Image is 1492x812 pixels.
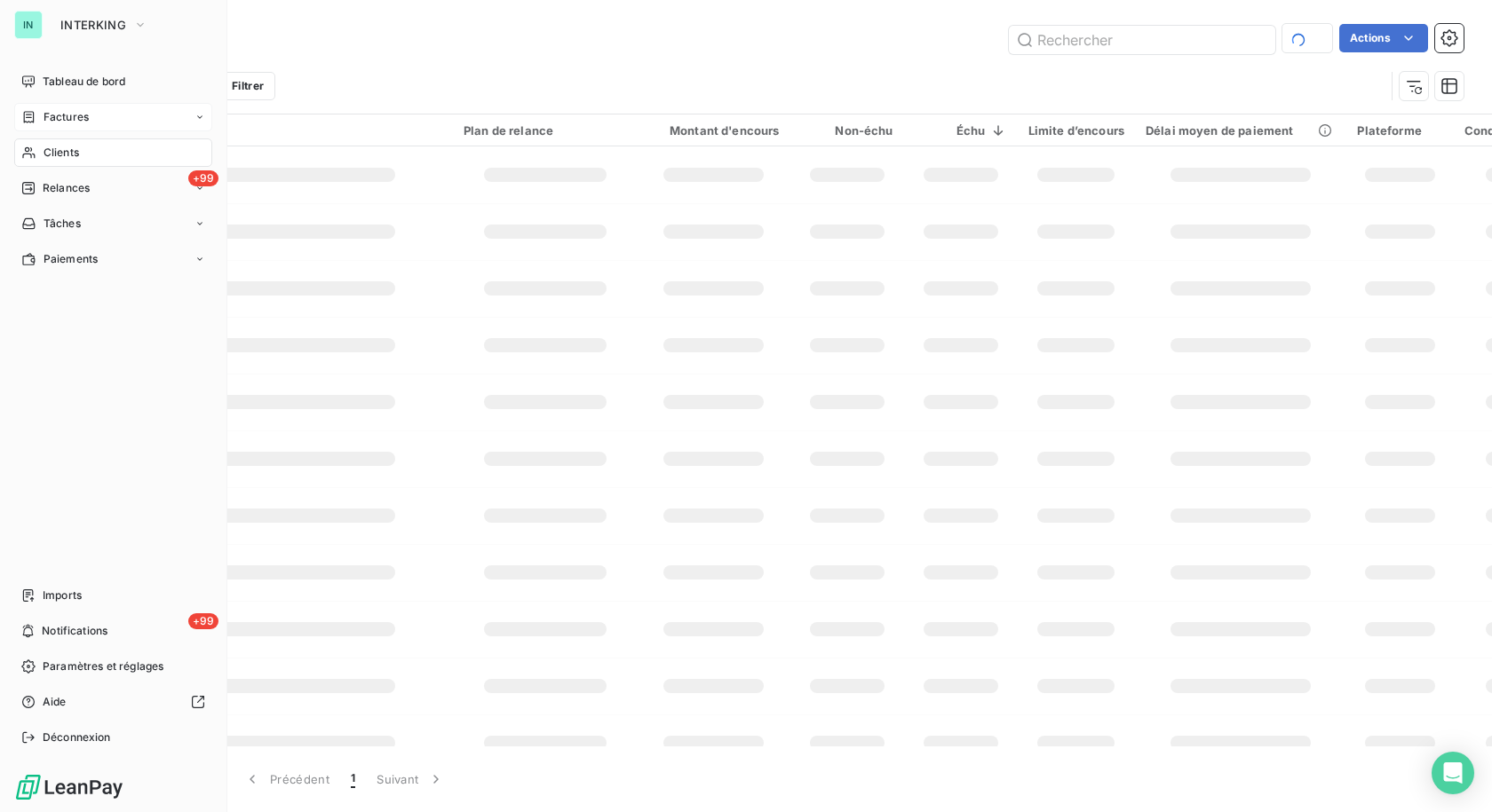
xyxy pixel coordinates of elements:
div: Non-échu [801,123,893,138]
span: Tableau de bord [43,74,125,90]
button: Suivant [366,761,456,798]
span: 1 [351,770,355,788]
div: Limite d’encours [1028,123,1124,138]
div: Plateforme [1357,123,1443,138]
span: +99 [188,170,218,186]
div: Montant d'encours [648,123,780,138]
span: Notifications [42,623,107,639]
input: Rechercher [1009,26,1275,54]
button: Filtrer [194,72,275,100]
span: Clients [44,145,79,161]
span: Relances [43,180,90,196]
span: Factures [44,109,89,125]
span: Imports [43,587,82,603]
div: IN [14,11,43,39]
a: Aide [14,688,212,716]
button: Actions [1339,24,1428,52]
span: Déconnexion [43,729,111,745]
span: Tâches [44,216,81,232]
div: Délai moyen de paiement [1146,123,1336,138]
img: Logo LeanPay [14,773,124,801]
div: Échu [915,123,1007,138]
button: Précédent [233,761,340,798]
span: Paramètres et réglages [43,658,163,674]
div: Plan de relance [464,123,627,138]
span: +99 [188,613,218,629]
button: 1 [340,761,366,798]
span: INTERKING [60,18,126,32]
span: Paiements [44,251,98,267]
span: Aide [43,694,67,710]
div: Open Intercom Messenger [1432,752,1474,794]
